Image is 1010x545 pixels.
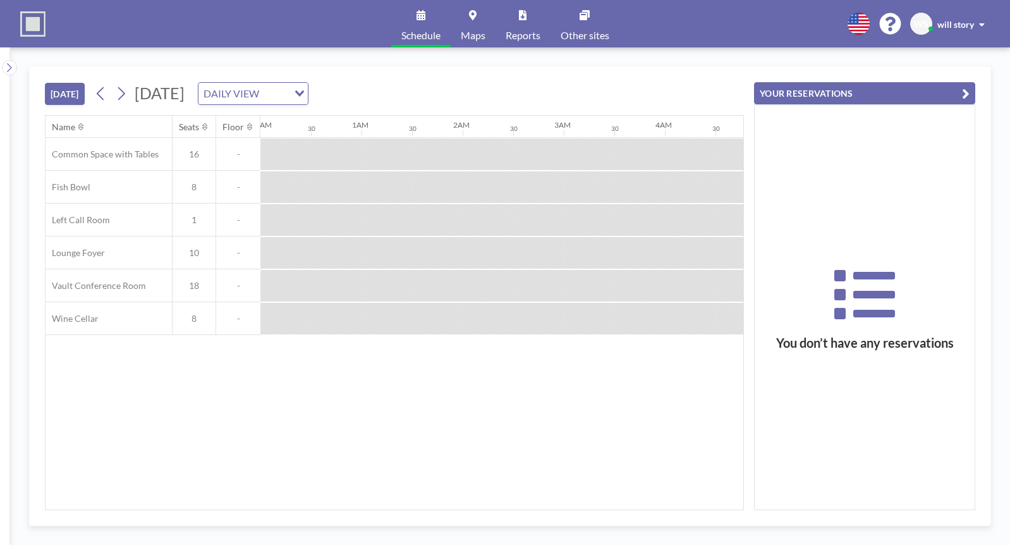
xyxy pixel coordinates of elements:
[263,85,287,102] input: Search for option
[46,280,146,291] span: Vault Conference Room
[173,214,216,226] span: 1
[251,120,272,130] div: 12AM
[352,120,368,130] div: 1AM
[755,335,975,351] h3: You don’t have any reservations
[46,247,105,259] span: Lounge Foyer
[46,214,110,226] span: Left Call Room
[201,85,262,102] span: DAILY VIEW
[216,181,260,193] span: -
[45,83,85,105] button: [DATE]
[308,125,315,133] div: 30
[453,120,470,130] div: 2AM
[216,280,260,291] span: -
[222,121,244,133] div: Floor
[179,121,199,133] div: Seats
[20,11,46,37] img: organization-logo
[173,149,216,160] span: 16
[937,19,974,30] span: will story
[461,30,485,40] span: Maps
[506,30,540,40] span: Reports
[135,83,185,102] span: [DATE]
[52,121,75,133] div: Name
[712,125,720,133] div: 30
[216,214,260,226] span: -
[554,120,571,130] div: 3AM
[173,313,216,324] span: 8
[216,247,260,259] span: -
[46,181,90,193] span: Fish Bowl
[198,83,308,104] div: Search for option
[173,280,216,291] span: 18
[173,181,216,193] span: 8
[510,125,518,133] div: 30
[561,30,609,40] span: Other sites
[46,149,159,160] span: Common Space with Tables
[46,313,99,324] span: Wine Cellar
[401,30,441,40] span: Schedule
[754,82,975,104] button: YOUR RESERVATIONS
[611,125,619,133] div: 30
[655,120,672,130] div: 4AM
[173,247,216,259] span: 10
[216,313,260,324] span: -
[216,149,260,160] span: -
[914,18,928,30] span: WS
[409,125,417,133] div: 30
